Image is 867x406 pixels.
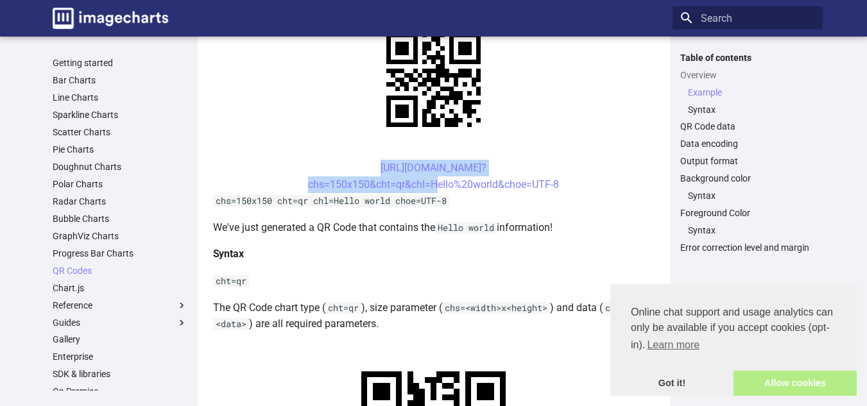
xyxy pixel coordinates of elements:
[680,69,815,81] a: Overview
[435,222,497,233] code: Hello world
[53,230,187,242] a: GraphViz Charts
[213,219,655,236] p: We've just generated a QR Code that contains the information!
[610,284,857,396] div: cookieconsent
[213,275,249,287] code: cht=qr
[53,265,187,276] a: QR Codes
[47,3,173,34] a: Image-Charts documentation
[364,10,503,149] img: chart
[680,138,815,149] a: Data encoding
[53,300,187,311] label: Reference
[53,126,187,138] a: Scatter Charts
[53,178,187,190] a: Polar Charts
[680,155,815,167] a: Output format
[53,213,187,224] a: Bubble Charts
[688,87,815,98] a: Example
[680,207,815,219] a: Foreground Color
[673,6,823,30] input: Search
[680,190,815,201] nav: Background color
[631,305,836,355] span: Online chat support and usage analytics can only be available if you accept cookies (opt-in).
[53,57,187,69] a: Getting started
[688,190,815,201] a: Syntax
[53,74,187,86] a: Bar Charts
[53,196,187,207] a: Radar Charts
[53,282,187,294] a: Chart.js
[688,104,815,115] a: Syntax
[680,121,815,132] a: QR Code data
[53,109,187,121] a: Sparkline Charts
[213,300,655,332] p: The QR Code chart type ( ), size parameter ( ) and data ( ) are all required parameters.
[645,335,701,355] a: learn more about cookies
[213,195,449,207] code: chs=150x150 cht=qr chl=Hello world choe=UTF-8
[688,224,815,236] a: Syntax
[53,8,168,29] img: logo
[53,351,187,362] a: Enterprise
[53,144,187,155] a: Pie Charts
[680,242,815,253] a: Error correction level and margin
[680,173,815,184] a: Background color
[610,371,734,396] a: dismiss cookie message
[53,317,187,328] label: Guides
[53,334,187,345] a: Gallery
[308,162,559,190] a: [URL][DOMAIN_NAME]?chs=150x150&cht=qr&chl=Hello%20world&choe=UTF-8
[53,161,187,173] a: Doughnut Charts
[325,302,361,314] code: cht=qr
[53,385,187,397] a: On Premise
[673,52,823,254] nav: Table of contents
[53,248,187,259] a: Progress Bar Charts
[442,302,550,314] code: chs=<width>x<height>
[680,224,815,236] nav: Foreground Color
[213,246,655,262] h4: Syntax
[734,371,857,396] a: allow cookies
[673,52,823,63] label: Table of contents
[53,92,187,103] a: Line Charts
[53,368,187,380] a: SDK & libraries
[680,87,815,115] nav: Overview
